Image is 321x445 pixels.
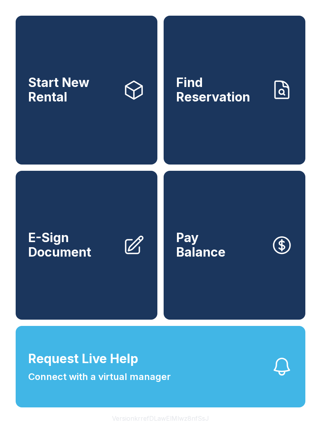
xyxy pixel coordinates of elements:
span: Request Live Help [28,349,138,368]
button: PayBalance [164,171,305,320]
span: Pay Balance [176,231,225,259]
a: E-Sign Document [16,171,157,320]
a: Find Reservation [164,16,305,165]
button: VersionkrrefDLawElMlwz8nfSsJ [106,407,215,429]
span: Start New Rental [28,76,117,104]
span: Find Reservation [176,76,265,104]
a: Start New Rental [16,16,157,165]
span: E-Sign Document [28,231,117,259]
span: Connect with a virtual manager [28,370,171,384]
button: Request Live HelpConnect with a virtual manager [16,326,305,407]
